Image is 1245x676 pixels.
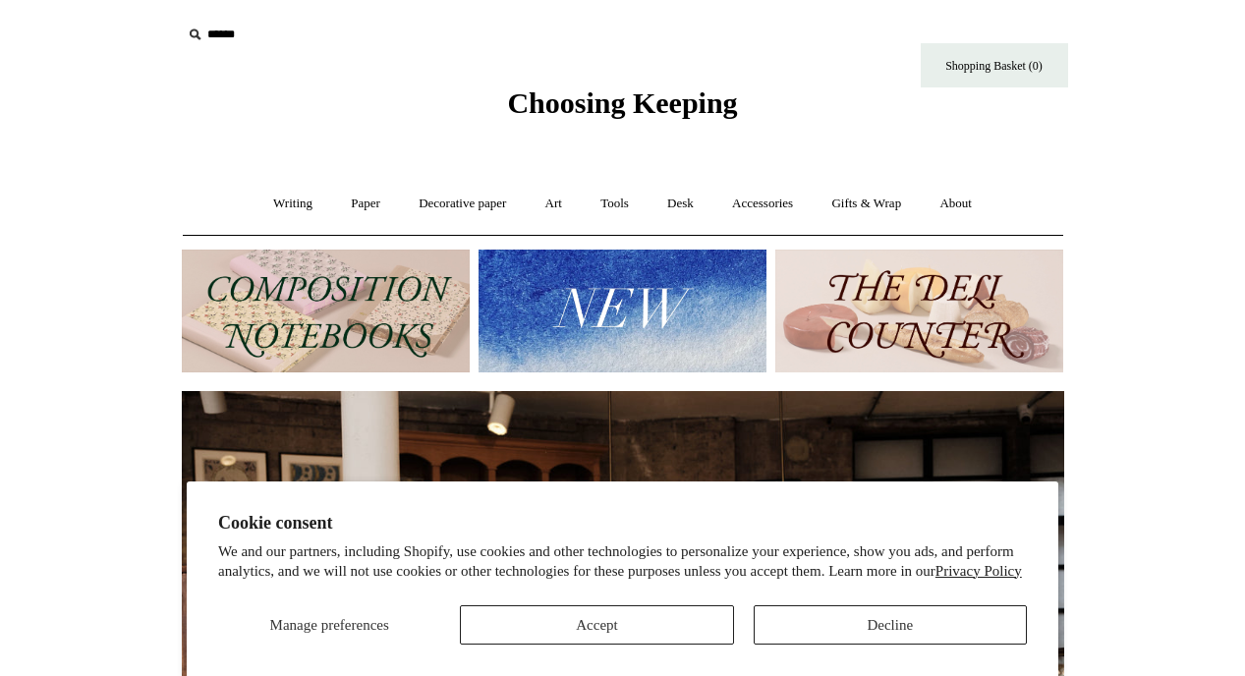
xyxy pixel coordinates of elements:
[479,250,766,372] img: New.jpg__PID:f73bdf93-380a-4a35-bcfe-7823039498e1
[714,178,811,230] a: Accessories
[583,178,647,230] a: Tools
[921,43,1068,87] a: Shopping Basket (0)
[507,86,737,119] span: Choosing Keeping
[460,605,733,645] button: Accept
[775,250,1063,372] img: The Deli Counter
[935,563,1022,579] a: Privacy Policy
[218,542,1027,581] p: We and our partners, including Shopify, use cookies and other technologies to personalize your ex...
[814,178,919,230] a: Gifts & Wrap
[922,178,990,230] a: About
[401,178,524,230] a: Decorative paper
[182,250,470,372] img: 202302 Composition ledgers.jpg__PID:69722ee6-fa44-49dd-a067-31375e5d54ec
[255,178,330,230] a: Writing
[507,102,737,116] a: Choosing Keeping
[333,178,398,230] a: Paper
[218,513,1027,534] h2: Cookie consent
[754,605,1027,645] button: Decline
[270,617,389,633] span: Manage preferences
[650,178,711,230] a: Desk
[528,178,580,230] a: Art
[218,605,440,645] button: Manage preferences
